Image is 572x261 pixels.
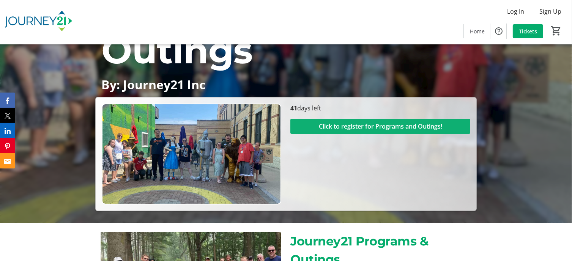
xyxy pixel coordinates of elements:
p: days left [290,104,470,113]
button: Cart [549,24,563,38]
span: Log In [507,7,524,16]
span: Tickets [519,27,537,35]
span: Sign Up [539,7,561,16]
img: Campaign CTA Media Photo [102,104,281,204]
button: Sign Up [533,5,567,17]
button: Click to register for Programs and Outings! [290,119,470,134]
button: Log In [501,5,530,17]
a: Home [464,24,491,38]
img: Journey21's Logo [5,3,72,41]
button: Help [491,24,506,39]
span: Home [470,27,485,35]
span: Click to register for Programs and Outings! [319,122,442,131]
p: By: Journey21 Inc [101,78,471,91]
span: 41 [290,104,297,112]
a: Tickets [513,24,543,38]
